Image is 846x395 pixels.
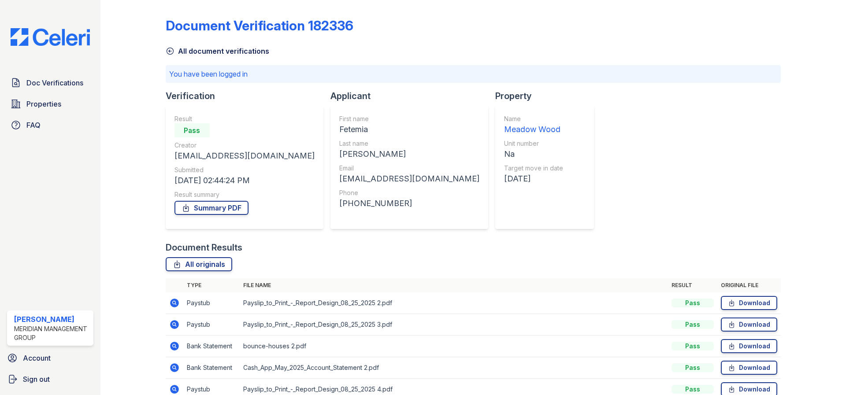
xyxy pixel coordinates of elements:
[339,173,479,185] div: [EMAIL_ADDRESS][DOMAIN_NAME]
[504,164,563,173] div: Target move in date
[183,336,240,357] td: Bank Statement
[183,292,240,314] td: Paystub
[23,374,50,384] span: Sign out
[7,116,93,134] a: FAQ
[330,90,495,102] div: Applicant
[504,173,563,185] div: [DATE]
[339,197,479,210] div: [PHONE_NUMBER]
[183,357,240,379] td: Bank Statement
[166,46,269,56] a: All document verifications
[672,342,714,351] div: Pass
[339,123,479,136] div: Fetemia
[174,174,315,187] div: [DATE] 02:44:24 PM
[504,114,563,136] a: Name Meadow Wood
[4,28,97,46] img: CE_Logo_Blue-a8612792a0a2168367f1c8372b55b34899dd931a85d93a1a3d3e32e68fde9ad4.png
[721,317,777,332] a: Download
[174,190,315,199] div: Result summary
[174,150,315,162] div: [EMAIL_ADDRESS][DOMAIN_NAME]
[668,278,717,292] th: Result
[169,69,777,79] p: You have been logged in
[717,278,781,292] th: Original file
[240,357,668,379] td: Cash_App_May_2025_Account_Statement 2.pdf
[721,296,777,310] a: Download
[166,241,242,254] div: Document Results
[23,353,51,363] span: Account
[721,361,777,375] a: Download
[174,114,315,123] div: Result
[672,385,714,394] div: Pass
[240,292,668,314] td: Payslip_to_Print_-_Report_Design_08_25_2025 2.pdf
[26,78,83,88] span: Doc Verifications
[7,95,93,113] a: Properties
[504,139,563,148] div: Unit number
[672,363,714,372] div: Pass
[174,201,249,215] a: Summary PDF
[339,114,479,123] div: First name
[339,148,479,160] div: [PERSON_NAME]
[7,74,93,92] a: Doc Verifications
[339,139,479,148] div: Last name
[14,325,90,342] div: Meridian Management Group
[26,120,41,130] span: FAQ
[26,99,61,109] span: Properties
[672,320,714,329] div: Pass
[240,278,668,292] th: File name
[504,123,563,136] div: Meadow Wood
[240,336,668,357] td: bounce-houses 2.pdf
[339,164,479,173] div: Email
[174,141,315,150] div: Creator
[339,188,479,197] div: Phone
[183,314,240,336] td: Paystub
[721,339,777,353] a: Download
[174,123,210,137] div: Pass
[504,114,563,123] div: Name
[174,166,315,174] div: Submitted
[504,148,563,160] div: Na
[672,299,714,307] div: Pass
[495,90,601,102] div: Property
[166,90,330,102] div: Verification
[14,314,90,325] div: [PERSON_NAME]
[166,257,232,271] a: All originals
[4,370,97,388] a: Sign out
[183,278,240,292] th: Type
[4,349,97,367] a: Account
[240,314,668,336] td: Payslip_to_Print_-_Report_Design_08_25_2025 3.pdf
[166,18,353,33] div: Document Verification 182336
